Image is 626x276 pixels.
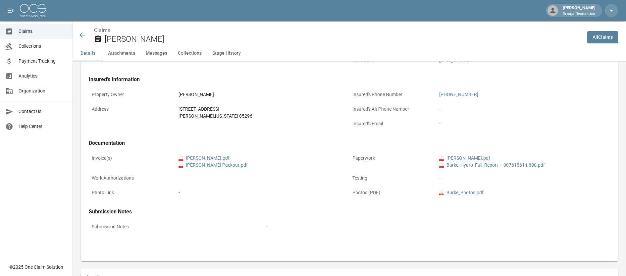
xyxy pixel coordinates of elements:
div: [PERSON_NAME] , [US_STATE] 85296 [179,113,346,120]
div: [PERSON_NAME] [179,91,346,98]
div: - [439,175,607,182]
a: pdf[PERSON_NAME].pdf [439,155,490,162]
span: Help Center [19,123,67,130]
p: Work Authorizations [89,172,176,185]
span: Claims [19,28,67,35]
p: Photo Link [89,186,176,199]
p: Insured's Phone Number [349,88,436,101]
button: Collections [173,45,207,61]
div: - [266,223,607,230]
button: Stage History [207,45,246,61]
img: ocs-logo-white-transparent.png [20,4,46,17]
p: Insured's Alt Phone Number [349,103,436,116]
button: open drawer [4,4,17,17]
a: Claims [94,27,110,33]
button: Messages [140,45,173,61]
h4: Insured's Information [89,76,610,83]
span: Collections [19,43,67,50]
span: Payment Tracking [19,58,67,65]
p: Photos (PDF) [349,186,436,199]
div: - [179,189,346,196]
p: Paperwork [349,152,436,165]
button: Attachments [103,45,140,61]
nav: breadcrumb [94,27,582,34]
h4: Submission Notes [89,208,610,215]
p: Testing [349,172,436,185]
div: - [439,120,607,127]
div: - [179,175,346,182]
h4: Documentation [89,140,610,146]
p: Insured's Email [349,117,436,130]
div: © 2025 One Claim Solution [9,264,63,270]
p: Invoice(s) [89,152,176,165]
div: [STREET_ADDRESS] [179,106,346,113]
p: Property Owner [89,88,176,101]
p: Address [89,103,176,116]
div: - [439,106,607,113]
span: Organization [19,87,67,94]
a: pdf[PERSON_NAME] Packout.pdf [179,162,248,169]
a: AllClaims [587,31,618,43]
span: Analytics [19,73,67,80]
p: Submission Notes [89,220,263,233]
a: pdfBurke_Photos.pdf [439,189,484,196]
div: [PERSON_NAME] [560,5,598,17]
span: Contact Us [19,108,67,115]
p: Drystar Restoration [563,11,596,17]
div: anchor tabs [73,45,626,61]
a: pdfBurke_Hydro_Full_Report_-_007618614-800.pdf [439,162,545,169]
h2: [PERSON_NAME] [105,34,582,44]
button: Details [73,45,103,61]
a: pdf[PERSON_NAME].pdf [179,155,230,162]
a: [PHONE_NUMBER] [439,92,478,97]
